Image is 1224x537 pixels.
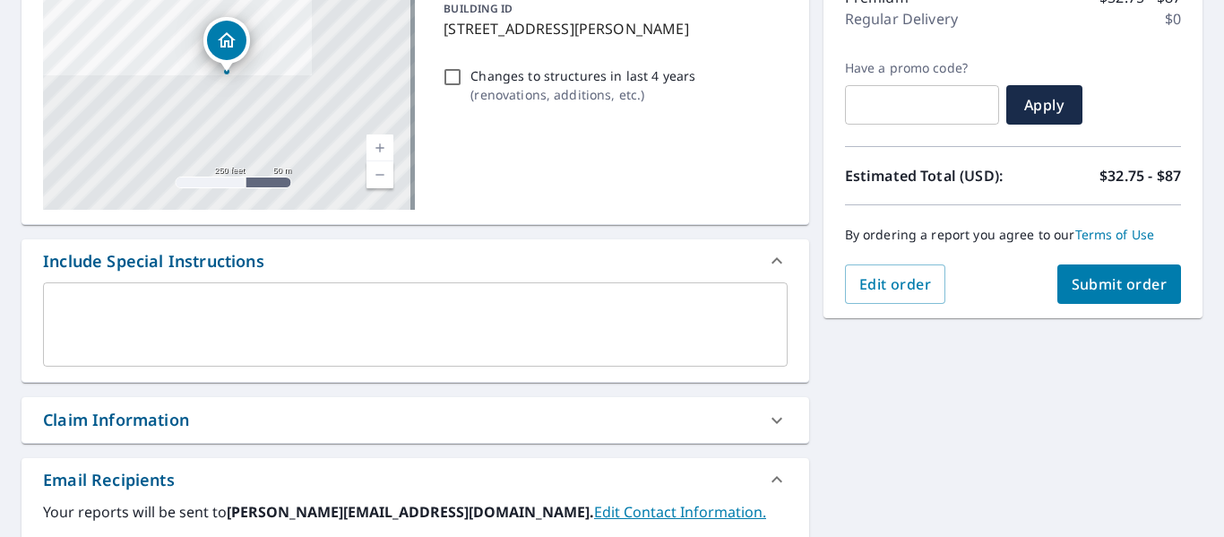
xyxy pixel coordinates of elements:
[845,60,999,76] label: Have a promo code?
[1099,165,1181,186] p: $32.75 - $87
[43,501,788,523] label: Your reports will be sent to
[366,134,393,161] a: Current Level 17, Zoom In
[444,1,513,16] p: BUILDING ID
[203,17,250,73] div: Dropped pin, building 1, Residential property, 5108 Sheridan Ln Atlanta, GA 30338
[43,249,264,273] div: Include Special Instructions
[470,85,695,104] p: ( renovations, additions, etc. )
[845,264,946,304] button: Edit order
[43,408,189,432] div: Claim Information
[1057,264,1182,304] button: Submit order
[845,227,1181,243] p: By ordering a report you agree to our
[859,274,932,294] span: Edit order
[22,397,809,443] div: Claim Information
[1075,226,1155,243] a: Terms of Use
[22,458,809,501] div: Email Recipients
[594,502,766,522] a: EditContactInfo
[845,8,958,30] p: Regular Delivery
[1072,274,1168,294] span: Submit order
[470,66,695,85] p: Changes to structures in last 4 years
[1006,85,1082,125] button: Apply
[444,18,780,39] p: [STREET_ADDRESS][PERSON_NAME]
[22,239,809,282] div: Include Special Instructions
[845,165,1013,186] p: Estimated Total (USD):
[366,161,393,188] a: Current Level 17, Zoom Out
[1165,8,1181,30] p: $0
[1021,95,1068,115] span: Apply
[227,502,594,522] b: [PERSON_NAME][EMAIL_ADDRESS][DOMAIN_NAME].
[43,468,175,492] div: Email Recipients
